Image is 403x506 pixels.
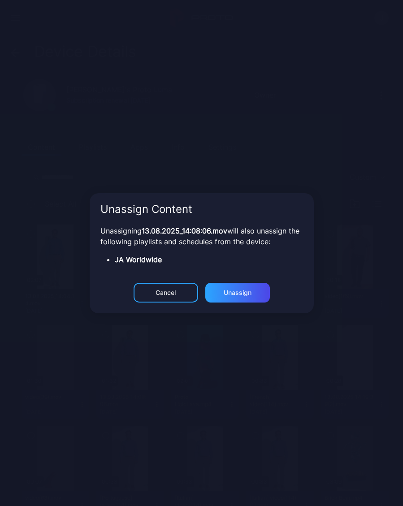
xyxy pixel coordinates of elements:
button: Unassign [205,283,270,303]
strong: 13.08.2025_14:08:06.mov [142,226,227,235]
button: Cancel [134,283,198,303]
div: Cancel [156,289,176,296]
p: Unassigning will also unassign the following playlists and schedules from the device: [100,225,303,247]
div: Unassign [224,289,251,296]
div: Unassign Content [100,204,303,215]
strong: JA Worldwide [115,255,162,264]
